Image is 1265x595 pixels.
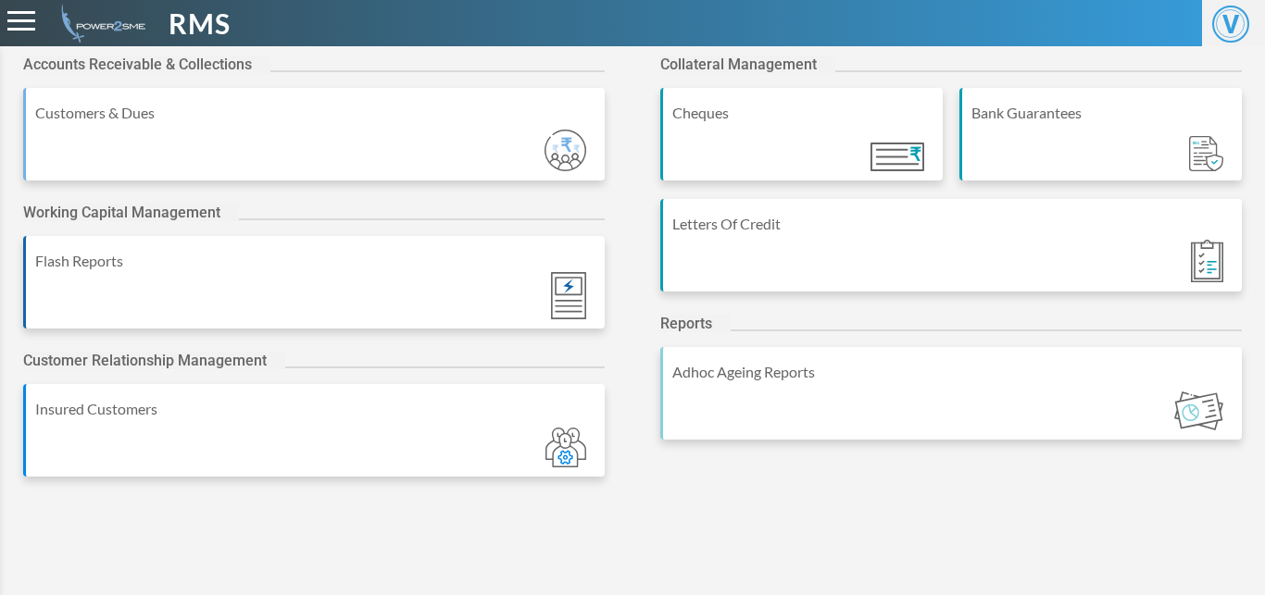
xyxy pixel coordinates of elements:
[660,199,1242,310] a: Letters Of Credit Module_ic
[23,236,605,347] a: Flash Reports Module_ic
[1189,136,1223,172] img: Module_ic
[1174,391,1223,430] img: Module_ic
[660,88,943,199] a: Cheques Module_ic
[551,272,586,319] img: Module_ic
[169,3,231,44] span: RMS
[35,250,595,272] div: Flash Reports
[23,384,605,495] a: Insured Customers Module_ic
[1212,6,1249,43] span: V
[660,315,731,332] h2: Reports
[959,88,1242,199] a: Bank Guarantees Module_ic
[672,102,933,124] div: Cheques
[23,204,239,221] h2: Working Capital Management
[23,88,605,199] a: Customers & Dues Module_ic
[1191,240,1223,282] img: Module_ic
[660,56,835,73] h2: Collateral Management
[545,130,586,171] img: Module_ic
[545,428,586,467] img: Module_ic
[672,213,1233,235] div: Letters Of Credit
[870,143,924,171] img: Module_ic
[672,361,1233,383] div: Adhoc Ageing Reports
[23,352,285,369] h2: Customer Relationship Management
[35,102,595,124] div: Customers & Dues
[971,102,1233,124] div: Bank Guarantees
[660,347,1242,458] a: Adhoc Ageing Reports Module_ic
[35,398,595,420] div: Insured Customers
[54,5,145,43] img: admin
[23,56,270,73] h2: Accounts Receivable & Collections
